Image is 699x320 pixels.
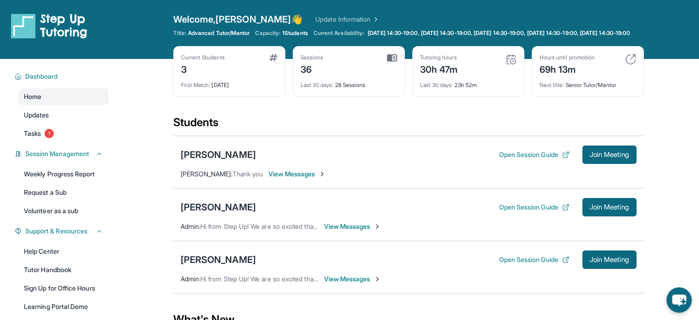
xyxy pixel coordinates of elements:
a: Tutor Handbook [18,262,108,278]
span: Advanced Tutor/Mentor [188,29,250,37]
div: Hours until promotion [540,54,595,61]
a: Learning Portal Demo [18,298,108,315]
div: 69h 13m [540,61,595,76]
img: card [387,54,397,62]
span: Admin : [181,222,200,230]
div: [PERSON_NAME] [181,253,256,266]
button: Session Management [22,149,103,158]
a: [DATE] 14:30-19:00, [DATE] 14:30-19:00, [DATE] 14:30-19:00, [DATE] 14:30-19:00, [DATE] 14:30-19:00 [366,29,632,37]
a: Sign Up for Office Hours [18,280,108,297]
span: Support & Resources [25,227,87,236]
div: Current Students [181,54,225,61]
span: Join Meeting [590,257,629,262]
span: Updates [24,111,49,120]
span: Capacity: [255,29,280,37]
span: Current Availability: [313,29,364,37]
span: 1 Students [282,29,308,37]
button: Open Session Guide [499,255,569,264]
button: Support & Resources [22,227,103,236]
span: Join Meeting [590,152,629,157]
img: Chevron-Right [374,275,381,283]
div: [PERSON_NAME] [181,201,256,214]
span: Last 30 days : [420,81,453,88]
div: 23h 52m [420,76,517,89]
div: 3 [181,61,225,76]
div: Tutoring hours [420,54,458,61]
button: Open Session Guide [499,203,569,212]
div: Senior Tutor/Mentor [540,76,636,89]
button: Join Meeting [582,145,636,164]
div: Sessions [301,54,324,61]
a: Tasks1 [18,125,108,142]
div: 36 [301,61,324,76]
span: Session Management [25,149,89,158]
span: Admin : [181,275,200,283]
a: Request a Sub [18,184,108,201]
span: Next title : [540,81,564,88]
img: card [506,54,517,65]
img: Chevron-Right [318,170,326,178]
button: Join Meeting [582,250,636,269]
span: Welcome, [PERSON_NAME] 👋 [173,13,303,26]
span: View Messages [324,274,381,284]
a: Help Center [18,243,108,260]
button: Dashboard [22,72,103,81]
div: 28 Sessions [301,76,397,89]
a: Update Information [315,15,380,24]
span: Home [24,92,41,101]
div: Students [173,115,644,135]
img: Chevron-Right [374,223,381,230]
a: Updates [18,107,108,123]
a: Volunteer as a sub [18,203,108,219]
span: View Messages [324,222,381,231]
span: Title: [173,29,186,37]
div: 30h 47m [420,61,458,76]
span: 1 [45,129,54,138]
span: [DATE] 14:30-19:00, [DATE] 14:30-19:00, [DATE] 14:30-19:00, [DATE] 14:30-19:00, [DATE] 14:30-19:00 [368,29,630,37]
a: Home [18,88,108,105]
span: Tasks [24,129,41,138]
span: First Match : [181,81,210,88]
span: Last 30 days : [301,81,334,88]
img: Chevron Right [370,15,380,24]
span: Dashboard [25,72,58,81]
button: Open Session Guide [499,150,569,159]
div: [PERSON_NAME] [181,148,256,161]
span: [PERSON_NAME] : [181,170,233,178]
span: Join Meeting [590,204,629,210]
button: Join Meeting [582,198,636,216]
img: card [625,54,636,65]
img: logo [11,13,87,39]
a: Weekly Progress Report [18,166,108,182]
span: View Messages [268,169,326,179]
button: chat-button [666,287,692,313]
img: card [269,54,278,61]
div: [DATE] [181,76,278,89]
span: Thank you [233,170,263,178]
